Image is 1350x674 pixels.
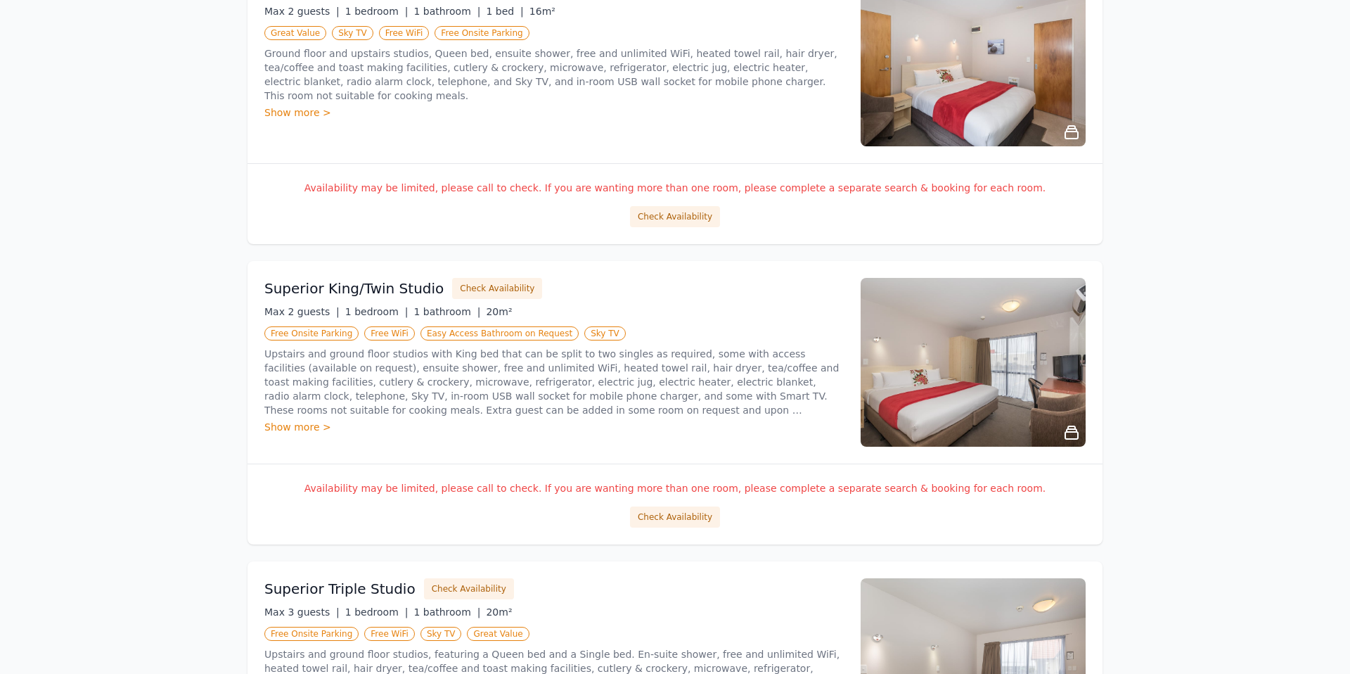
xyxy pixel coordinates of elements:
span: 1 bathroom | [413,6,480,17]
span: Free Onsite Parking [435,26,529,40]
span: Sky TV [584,326,626,341]
span: 1 bedroom | [345,606,409,618]
p: Availability may be limited, please call to check. If you are wanting more than one room, please ... [264,181,1086,195]
span: Max 2 guests | [264,6,340,17]
span: 1 bathroom | [413,606,480,618]
h3: Superior King/Twin Studio [264,279,444,298]
span: 20m² [486,606,512,618]
span: 1 bed | [486,6,523,17]
span: Free Onsite Parking [264,326,359,341]
span: 16m² [529,6,555,17]
p: Ground floor and upstairs studios, Queen bed, ensuite shower, free and unlimited WiFi, heated tow... [264,46,844,103]
span: Sky TV [420,627,462,641]
span: Free Onsite Parking [264,627,359,641]
span: Sky TV [332,26,373,40]
span: 1 bathroom | [413,306,480,317]
span: Free WiFi [379,26,430,40]
div: Show more > [264,420,844,434]
span: Free WiFi [364,627,415,641]
button: Check Availability [452,278,542,299]
span: Easy Access Bathroom on Request [420,326,579,341]
h3: Superior Triple Studio [264,579,416,599]
button: Check Availability [630,507,720,528]
p: Upstairs and ground floor studios with King bed that can be split to two singles as required, som... [264,347,844,417]
span: Max 2 guests | [264,306,340,317]
div: Show more > [264,106,844,120]
span: 20m² [486,306,512,317]
button: Check Availability [630,206,720,227]
span: 1 bedroom | [345,306,409,317]
span: Free WiFi [364,326,415,341]
button: Check Availability [424,578,514,599]
p: Availability may be limited, please call to check. If you are wanting more than one room, please ... [264,481,1086,495]
span: Great Value [467,627,529,641]
span: Max 3 guests | [264,606,340,618]
span: Great Value [264,26,326,40]
span: 1 bedroom | [345,6,409,17]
